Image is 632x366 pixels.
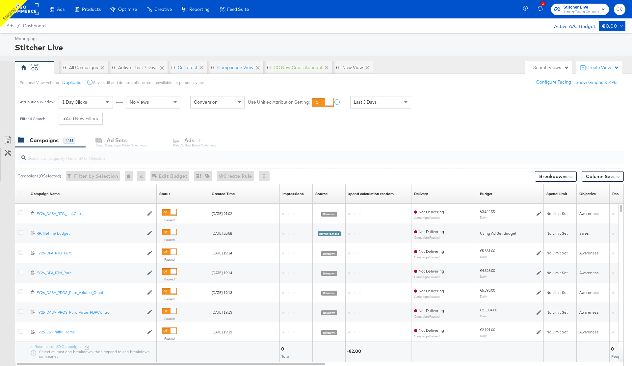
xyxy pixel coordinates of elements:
span: [DATE] 19:13 [212,310,232,315]
a: The number of times your ad was served. On mobile apps an ad is counted as served the first time ... [282,191,304,196]
div: €3,144.00 [480,209,495,214]
span: Unknown [321,291,337,296]
div: Create View [586,65,619,71]
a: Shows the current state of your Ad Campaign. [159,191,171,196]
sub: Daily [480,334,487,338]
div: Campaign Name [31,191,60,196]
sub: Campaign Paused [414,216,444,220]
span: No Limit Set [546,231,568,236]
span: No Limit Set [546,310,568,315]
div: Active A/C Budget [547,21,595,31]
div: Using Ad Set Budget [480,231,541,236]
span: Total [281,354,290,359]
button: 2 [537,3,548,16]
span: Optimize [118,7,137,12]
div: Managing: [15,36,624,42]
a: FY26_DPA_RTG_Purc [37,250,144,256]
sub: Daily [480,215,487,219]
span: [DATE] 21:02 [212,211,232,216]
span: [DATE] 19:13 [212,290,232,295]
div: Objective [579,191,596,196]
span: [DATE] 20:58 [212,231,232,236]
div: 0 [281,346,286,352]
div: CC New cross account [274,65,322,71]
span: Not Delivering [419,229,444,234]
span: Awareness [579,250,599,255]
div: Campaigns ( 0 Selected) [17,173,61,179]
span: Not Delivering [419,328,444,333]
sub: Daily [480,314,487,318]
label: Paused [162,317,177,321]
span: Unknown [321,271,337,276]
a: The time at which your campaign was created. [212,191,235,196]
span: People [611,354,624,359]
span: Staging Testing Company [564,9,599,14]
span: Awareness [579,211,599,216]
a: FY26_Q2_Traffic_Home [37,329,144,335]
a: FY26_DPA_RTN_Purc [37,270,144,276]
button: Breakdowns [535,171,577,182]
button: Column Sets [582,171,624,182]
div: Source [315,191,328,196]
div: Delivery [414,191,428,196]
strong: + [63,116,66,122]
button: Show Graphs & KPIs [576,79,618,86]
label: Paused [162,277,177,281]
span: Unknown [321,251,337,256]
span: Ads [7,23,14,28]
div: €5,398.00 [480,288,495,293]
a: Your campaign's objective. [579,191,596,196]
span: No Views [130,99,149,105]
div: 2 [540,1,545,6]
span: Awareness [579,290,599,295]
sub: Campaign Paused [414,334,444,338]
a: FY26_DABA_PROS_Purc_Value_PDPControl [37,310,144,315]
span: No Limit Set [546,329,568,334]
sub: Campaign Paused [414,275,444,279]
div: Created Time [212,191,235,196]
span: Awareness [579,329,599,334]
label: Use Unified Attribution Setting: [248,99,310,105]
span: CC [617,6,623,13]
span: Not Delivering [419,308,444,313]
span: Reporting [189,7,210,12]
sub: Campaign Paused [414,236,444,239]
button: Duplicate [62,79,82,86]
div: Personal View Actions: [20,80,60,85]
div: Drag to reorder tab [63,65,66,69]
span: StitcherAds QA [318,231,341,236]
a: spend calculation random [348,191,394,196]
span: / [14,23,23,28]
span: [DATE] 19:12 [212,329,232,334]
div: Filter & Search: [20,117,46,121]
label: Paused [162,218,177,222]
div: €4,525.00 [480,268,495,273]
a: RR: lifetime budget [37,231,144,236]
a: Your campaign name. [31,191,60,196]
span: Feed Suite [227,7,249,12]
span: Conversion [194,99,218,105]
button: Stitcher LiveStaging Testing Company [551,4,609,15]
span: No Limit Set [546,211,568,216]
span: Ads [57,7,65,12]
span: Not Delivering [419,288,444,293]
a: If set, this is the maximum spend for your campaign. [546,191,567,196]
span: Unknown [321,330,337,335]
div: Search Views [533,65,569,71]
div: Drag to reorder tab [112,65,115,69]
span: Dashboard [23,23,46,28]
div: Drag to reorder tab [336,65,339,69]
a: The number of people your ad was served to. [612,191,623,196]
button: CC [614,4,625,15]
span: Not Delivering [419,249,444,254]
span: Awareness [579,270,599,275]
div: All Campaigns [69,65,98,71]
div: Active - Last 7 Days [118,65,158,71]
a: The tool used to create this campaign. (StitcherAds Internal Only) [315,191,328,196]
span: No Limit Set [546,250,568,255]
